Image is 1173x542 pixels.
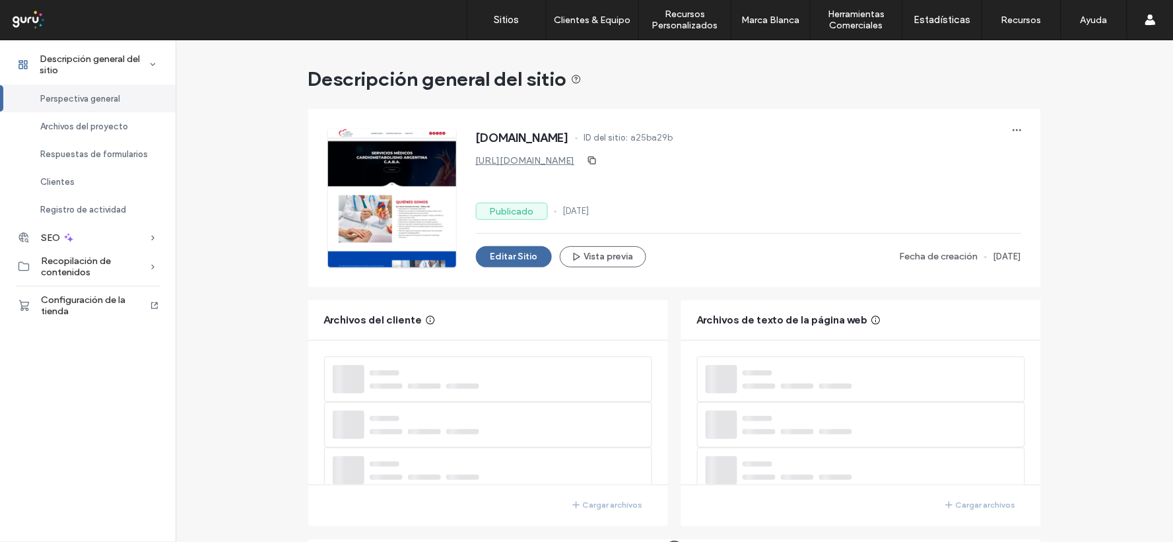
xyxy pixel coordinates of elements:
[993,250,1021,263] span: [DATE]
[563,205,589,218] span: [DATE]
[554,15,631,26] label: Clientes & Equipo
[40,205,126,215] span: Registro de actividad
[41,294,149,317] span: Configuración de la tienda
[41,232,60,244] span: SEO
[476,155,575,166] a: [URL][DOMAIN_NAME]
[697,313,868,327] span: Archivos de texto de la página web
[811,9,902,31] label: Herramientas Comerciales
[40,149,148,159] span: Respuestas de formularios
[308,66,582,92] span: Descripción general del sitio
[639,9,731,31] label: Recursos Personalizados
[1081,15,1108,26] label: Ayuda
[476,246,552,267] button: Editar Sitio
[40,94,120,104] span: Perspectiva general
[494,14,519,26] label: Sitios
[1001,15,1042,26] label: Recursos
[584,131,628,145] span: ID del sitio:
[40,53,149,76] span: Descripción general del sitio
[631,131,673,145] span: a25ba29b
[900,250,978,264] span: Fecha de creación
[560,246,646,267] button: Vista previa
[40,177,75,187] span: Clientes
[28,9,65,21] span: Ayuda
[324,313,422,327] span: Archivos del cliente
[742,15,800,26] label: Marca Blanca
[476,131,569,145] span: [DOMAIN_NAME]
[40,121,128,131] span: Archivos del proyecto
[914,14,971,26] label: Estadísticas
[476,203,548,220] label: Publicado
[41,255,149,278] span: Recopilación de contenidos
